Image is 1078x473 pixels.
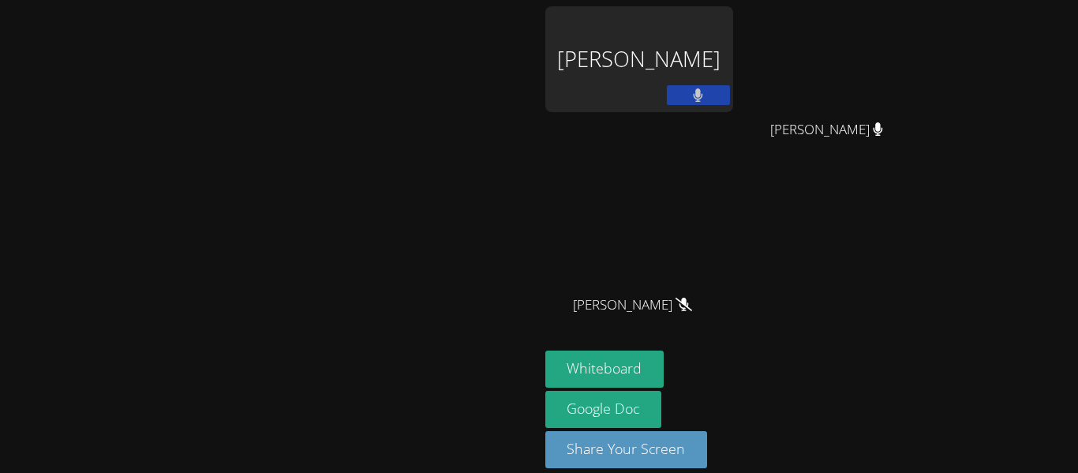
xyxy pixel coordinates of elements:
span: [PERSON_NAME] [573,294,692,317]
button: Share Your Screen [545,431,708,468]
span: [PERSON_NAME] [770,118,883,141]
div: [PERSON_NAME] [545,6,733,112]
button: Whiteboard [545,351,664,388]
a: Google Doc [545,391,662,428]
